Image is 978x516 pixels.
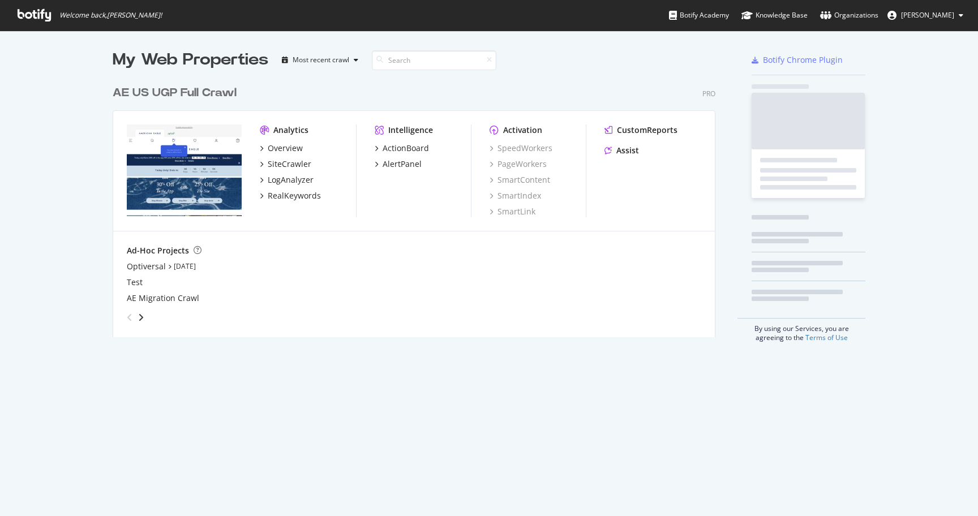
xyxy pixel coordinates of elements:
a: SpeedWorkers [490,143,552,154]
div: Botify Chrome Plugin [763,54,843,66]
a: RealKeywords [260,190,321,201]
div: Analytics [273,124,308,136]
div: Intelligence [388,124,433,136]
a: Terms of Use [805,333,848,342]
a: [DATE] [174,261,196,271]
button: Most recent crawl [277,51,363,69]
a: Optiversal [127,261,166,272]
div: AE US UGP Full Crawl [113,85,237,101]
div: Most recent crawl [293,57,349,63]
div: Activation [503,124,542,136]
span: Welcome back, [PERSON_NAME] ! [59,11,162,20]
div: My Web Properties [113,49,268,71]
div: angle-left [122,308,137,326]
a: SmartContent [490,174,550,186]
div: ActionBoard [383,143,429,154]
img: www.ae.com [127,124,242,216]
div: Botify Academy [669,10,729,21]
button: [PERSON_NAME] [878,6,972,24]
a: PageWorkers [490,158,547,170]
span: Melanie Vadney [901,10,954,20]
input: Search [372,50,496,70]
a: AlertPanel [375,158,422,170]
a: SmartLink [490,206,535,217]
div: Overview [268,143,303,154]
div: CustomReports [617,124,677,136]
div: Organizations [820,10,878,21]
div: SiteCrawler [268,158,311,170]
div: By using our Services, you are agreeing to the [737,318,865,342]
a: CustomReports [604,124,677,136]
a: LogAnalyzer [260,174,314,186]
a: SmartIndex [490,190,541,201]
div: Assist [616,145,639,156]
a: Overview [260,143,303,154]
div: AlertPanel [383,158,422,170]
div: angle-right [137,312,145,323]
a: ActionBoard [375,143,429,154]
div: Pro [702,89,715,98]
div: RealKeywords [268,190,321,201]
a: SiteCrawler [260,158,311,170]
div: LogAnalyzer [268,174,314,186]
a: Assist [604,145,639,156]
a: AE Migration Crawl [127,293,199,304]
a: Test [127,277,143,288]
div: Knowledge Base [741,10,808,21]
a: Botify Chrome Plugin [752,54,843,66]
div: grid [113,71,724,337]
div: Ad-Hoc Projects [127,245,189,256]
a: AE US UGP Full Crawl [113,85,241,101]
